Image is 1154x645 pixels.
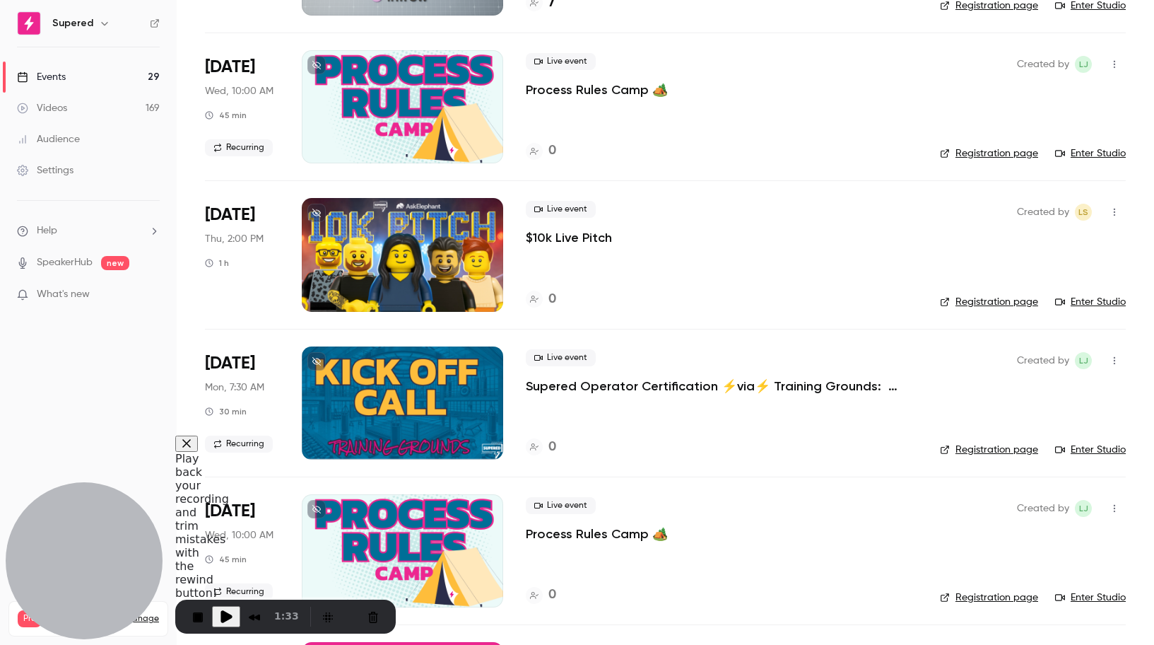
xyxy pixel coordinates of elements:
[526,290,556,309] a: 0
[17,70,66,84] div: Events
[1075,352,1092,369] span: Lindsay John
[17,163,73,178] div: Settings
[526,201,596,218] span: Live event
[1079,352,1088,369] span: LJ
[205,380,264,395] span: Mon, 7:30 AM
[143,289,160,301] iframe: Noticeable Trigger
[205,139,273,156] span: Recurring
[205,436,273,453] span: Recurring
[1075,500,1092,517] span: Lindsay John
[17,132,80,146] div: Audience
[205,84,273,98] span: Wed, 10:00 AM
[205,494,279,608] div: Sep 10 Wed, 12:00 PM (America/New York)
[548,141,556,161] h4: 0
[940,295,1038,309] a: Registration page
[548,290,556,309] h4: 0
[101,256,129,270] span: new
[1055,443,1126,457] a: Enter Studio
[17,101,67,115] div: Videos
[548,586,556,605] h4: 0
[205,554,247,565] div: 45 min
[1078,204,1088,221] span: LS
[205,352,255,375] span: [DATE]
[526,586,556,605] a: 0
[205,500,255,523] span: [DATE]
[526,438,556,457] a: 0
[205,110,247,121] div: 45 min
[1055,295,1126,309] a: Enter Studio
[205,50,279,163] div: Aug 27 Wed, 12:00 PM (America/New York)
[526,349,596,366] span: Live event
[940,146,1038,161] a: Registration page
[526,81,668,98] a: Process Rules Camp 🏕️
[205,204,255,226] span: [DATE]
[1055,146,1126,161] a: Enter Studio
[1079,56,1088,73] span: LJ
[1017,56,1069,73] span: Created by
[1075,56,1092,73] span: Lindsay John
[1079,500,1088,517] span: LJ
[548,438,556,457] h4: 0
[1055,591,1126,605] a: Enter Studio
[18,12,40,35] img: Supered
[526,497,596,514] span: Live event
[205,257,229,269] div: 1 h
[1075,204,1092,221] span: Lindsey Smith
[37,223,57,238] span: Help
[205,406,247,417] div: 30 min
[52,16,93,30] h6: Supered
[205,198,279,311] div: Aug 28 Thu, 2:00 PM (America/Denver)
[205,583,273,600] span: Recurring
[1017,500,1069,517] span: Created by
[940,591,1038,605] a: Registration page
[1017,352,1069,369] span: Created by
[205,528,273,542] span: Wed, 10:00 AM
[526,53,596,70] span: Live event
[526,378,917,395] a: Supered Operator Certification ⚡️via⚡️ Training Grounds: Kickoff Call
[526,141,556,161] a: 0
[37,255,93,270] a: SpeakerHub
[1017,204,1069,221] span: Created by
[526,229,612,246] a: $10k Live Pitch
[17,223,160,238] li: help-dropdown-opener
[940,443,1038,457] a: Registration page
[205,347,279,460] div: Sep 1 Mon, 9:30 AM (America/New York)
[37,287,90,302] span: What's new
[526,525,668,542] a: Process Rules Camp 🏕️
[205,232,264,246] span: Thu, 2:00 PM
[205,56,255,79] span: [DATE]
